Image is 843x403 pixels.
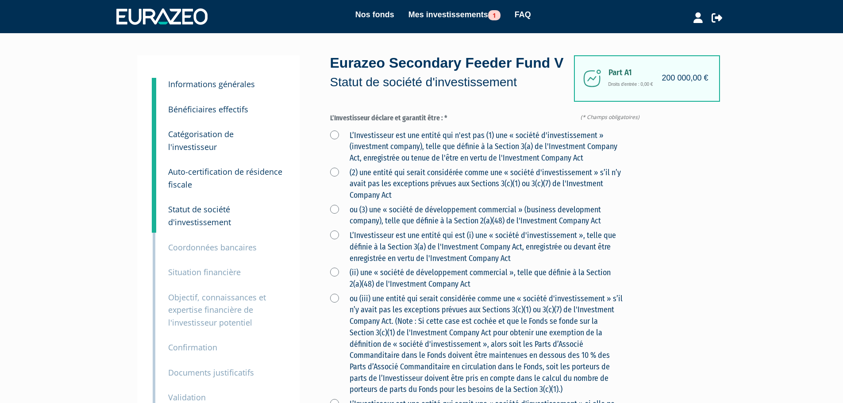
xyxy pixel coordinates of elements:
[408,8,500,21] a: Mes investissements1
[152,154,156,195] a: 4
[608,82,706,87] h6: Droits d'entrée : 0,00 €
[330,230,623,264] label: L’Investisseur est une entité qui est (i) une « société d'investissement », telle que définie à l...
[168,166,282,190] small: Auto-certification de résidence fiscale
[330,267,623,290] label: (ii) une « société de développement commercial », telle que définie à la Section 2(a)(48) de l'In...
[168,204,231,227] small: Statut de société d'investissement
[168,79,255,89] small: Informations générales
[330,130,623,164] label: L’Investisseur est une entité qui n'est pas (1) une « société d'investissement » (investment comp...
[330,167,623,201] label: (2) une entité qui serait considérée comme une « société d'investissement » s’il n’y avait pas le...
[330,293,623,395] label: ou (iii) une entité qui serait considérée comme une « société d'investissement » s’il n’y avait p...
[152,191,156,233] a: 5
[152,91,156,119] a: 2
[355,8,394,21] a: Nos fonds
[152,116,156,157] a: 3
[330,73,574,91] p: Statut de société d'investissement
[662,74,708,83] h4: 200 000,00 €
[330,204,623,227] label: ou (3) une « société de développement commercial » (business development company), telle que défi...
[330,53,574,91] div: Eurazeo Secondary Feeder Fund V
[168,104,248,115] small: Bénéficiaires effectifs
[608,68,706,77] span: Part A1
[168,267,241,277] small: Situation financière
[168,242,257,253] small: Coordonnées bancaires
[116,8,208,24] img: 1732889491-logotype_eurazeo_blanc_rvb.png
[168,367,254,378] small: Documents justificatifs
[488,10,500,20] span: 1
[168,342,217,353] small: Confirmation
[515,8,531,21] a: FAQ
[330,113,643,123] label: L’Investisseur déclare et garantit être : *
[168,129,234,152] small: Catégorisation de l'investisseur
[152,78,156,96] a: 1
[168,392,206,403] small: Validation
[168,292,266,328] small: Objectif, connaissances et expertise financière de l'investisseur potentiel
